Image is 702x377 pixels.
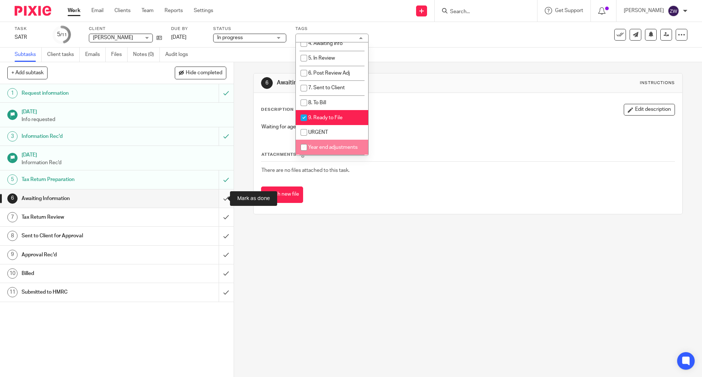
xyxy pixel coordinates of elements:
a: Notes (0) [133,48,160,62]
div: Instructions [640,80,675,86]
span: Hide completed [186,70,222,76]
a: Client tasks [47,48,80,62]
a: Subtasks [15,48,42,62]
h1: Tax Return Review [22,212,148,223]
div: 5 [57,30,67,39]
div: 1 [7,88,18,98]
h1: Approval Rec'd [22,249,148,260]
span: 6. Post Review Adj [308,71,350,76]
label: Status [213,26,286,32]
span: 7. Sent to Client [308,85,345,90]
p: Information Rec'd [22,159,226,166]
h1: Submitted to HMRC [22,287,148,298]
span: URGENT [308,130,328,135]
a: Files [111,48,128,62]
a: Audit logs [165,48,193,62]
a: Clients [114,7,131,14]
div: 5 [7,174,18,185]
label: Due by [171,26,204,32]
span: Get Support [555,8,583,13]
span: 8. To Bill [308,100,326,105]
h1: [DATE] [22,150,226,159]
img: Pixie [15,6,51,16]
a: Team [141,7,154,14]
a: Emails [85,48,106,62]
h1: Awaiting Information [277,79,484,87]
div: 9 [7,250,18,260]
input: Search [449,9,515,15]
div: SATR [15,34,44,41]
div: 6 [7,193,18,204]
div: 11 [7,287,18,297]
h1: Tax Return Preparation [22,174,148,185]
h1: Awaiting Information [22,193,148,204]
span: There are no files attached to this task. [261,168,350,173]
h1: Billed [22,268,148,279]
button: Hide completed [175,67,226,79]
h1: Sent to Client for Approval [22,230,148,241]
span: 9. Ready to File [308,115,343,120]
span: [DATE] [171,35,186,40]
div: 8 [7,231,18,241]
button: Edit description [624,104,675,116]
span: Attachments [261,152,297,157]
div: 10 [7,268,18,279]
label: Task [15,26,44,32]
p: Waiting for agent authorisation [261,123,674,131]
span: In progress [217,35,243,40]
div: 6 [261,77,273,89]
div: 3 [7,131,18,142]
h1: Request information [22,88,148,99]
a: Email [91,7,103,14]
label: Client [89,26,162,32]
h1: Information Rec'd [22,131,148,142]
span: Year end adjustments [308,145,358,150]
a: Reports [165,7,183,14]
p: Description [261,107,294,113]
span: 5. In Review [308,56,335,61]
p: Info requested [22,116,226,123]
small: /11 [60,33,67,37]
a: Work [68,7,80,14]
img: svg%3E [668,5,679,17]
h1: [DATE] [22,106,226,116]
a: Settings [194,7,213,14]
span: [PERSON_NAME] [93,35,133,40]
div: 7 [7,212,18,222]
button: + Add subtask [7,67,48,79]
span: 4. Awaiting Info [308,41,343,46]
label: Tags [295,26,369,32]
p: [PERSON_NAME] [624,7,664,14]
button: Attach new file [261,186,303,203]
